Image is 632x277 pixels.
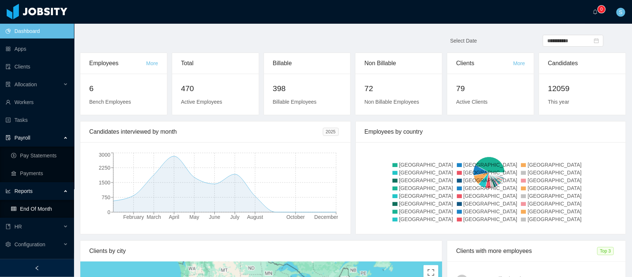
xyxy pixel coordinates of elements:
[6,242,11,247] i: icon: setting
[247,214,263,220] tspan: August
[364,83,433,94] h2: 72
[273,53,342,74] div: Billable
[6,95,68,110] a: icon: userWorkers
[456,99,488,105] span: Active Clients
[6,224,11,229] i: icon: book
[464,185,518,191] span: [GEOGRAPHIC_DATA]
[14,224,22,230] span: HR
[273,83,342,94] h2: 398
[399,193,453,199] span: [GEOGRAPHIC_DATA]
[181,99,222,105] span: Active Employees
[6,24,68,39] a: icon: pie-chartDashboard
[169,214,179,220] tspan: April
[14,188,33,194] span: Reports
[230,214,240,220] tspan: July
[6,113,68,127] a: icon: profileTasks
[6,188,11,194] i: icon: line-chart
[464,170,518,176] span: [GEOGRAPHIC_DATA]
[513,60,525,66] a: More
[464,201,518,207] span: [GEOGRAPHIC_DATA]
[528,177,582,183] span: [GEOGRAPHIC_DATA]
[11,201,68,216] a: icon: tableEnd Of Month
[464,216,518,222] span: [GEOGRAPHIC_DATA]
[464,162,518,168] span: [GEOGRAPHIC_DATA]
[464,208,518,214] span: [GEOGRAPHIC_DATA]
[399,208,453,214] span: [GEOGRAPHIC_DATA]
[89,121,323,142] div: Candidates interviewed by month
[528,193,582,199] span: [GEOGRAPHIC_DATA]
[528,216,582,222] span: [GEOGRAPHIC_DATA]
[11,166,68,181] a: icon: bankPayments
[528,208,582,214] span: [GEOGRAPHIC_DATA]
[99,180,110,186] tspan: 1500
[147,214,161,220] tspan: March
[89,241,433,261] div: Clients by city
[190,214,199,220] tspan: May
[11,148,68,163] a: icon: dollarPay Statements
[99,152,110,158] tspan: 3000
[399,185,453,191] span: [GEOGRAPHIC_DATA]
[181,83,250,94] h2: 470
[6,135,11,140] i: icon: file-protect
[528,170,582,176] span: [GEOGRAPHIC_DATA]
[528,201,582,207] span: [GEOGRAPHIC_DATA]
[528,185,582,191] span: [GEOGRAPHIC_DATA]
[528,162,582,168] span: [GEOGRAPHIC_DATA]
[14,135,30,141] span: Payroll
[594,38,599,43] i: icon: calendar
[287,214,305,220] tspan: October
[209,214,220,220] tspan: June
[464,177,518,183] span: [GEOGRAPHIC_DATA]
[548,99,569,105] span: This year
[399,162,453,168] span: [GEOGRAPHIC_DATA]
[14,241,45,247] span: Configuration
[6,41,68,56] a: icon: appstoreApps
[593,9,598,14] i: icon: bell
[399,177,453,183] span: [GEOGRAPHIC_DATA]
[456,241,597,261] div: Clients with more employees
[450,38,477,44] span: Select Date
[364,99,419,105] span: Non Billable Employees
[14,81,37,87] span: Allocation
[123,214,144,220] tspan: February
[456,53,513,74] div: Clients
[146,60,158,66] a: More
[99,165,110,171] tspan: 2250
[597,247,614,255] span: Top 3
[619,8,622,17] span: S
[464,193,518,199] span: [GEOGRAPHIC_DATA]
[399,216,453,222] span: [GEOGRAPHIC_DATA]
[548,83,617,94] h2: 12059
[456,83,525,94] h2: 79
[102,194,111,200] tspan: 750
[181,53,250,74] div: Total
[89,53,146,74] div: Employees
[365,121,617,142] div: Employees by country
[548,53,617,74] div: Candidates
[107,209,110,215] tspan: 0
[273,99,317,105] span: Billable Employees
[364,53,433,74] div: Non Billable
[89,99,131,105] span: Bench Employees
[399,170,453,176] span: [GEOGRAPHIC_DATA]
[89,83,158,94] h2: 6
[399,201,453,207] span: [GEOGRAPHIC_DATA]
[6,59,68,74] a: icon: auditClients
[598,6,605,13] sup: 0
[6,82,11,87] i: icon: solution
[323,128,339,136] span: 2025
[314,214,338,220] tspan: December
